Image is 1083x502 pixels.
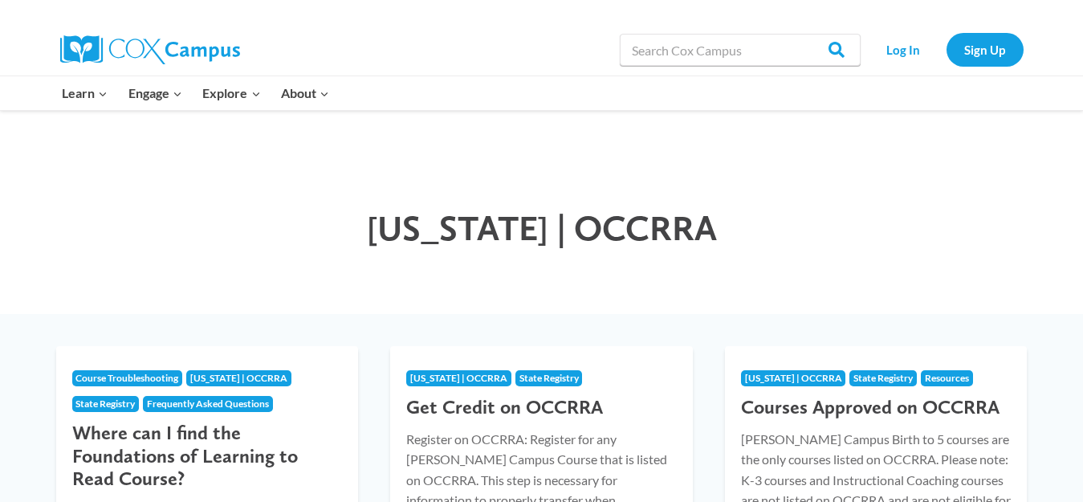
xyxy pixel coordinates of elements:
span: Course Troubleshooting [75,372,178,384]
span: [US_STATE] | OCCRRA [410,372,507,384]
nav: Secondary Navigation [869,33,1024,66]
span: State Registry [519,372,579,384]
span: State Registry [853,372,913,384]
nav: Primary Navigation [52,76,340,110]
span: [US_STATE] | OCCRRA [367,206,717,249]
span: Frequently Asked Questions [147,398,269,410]
a: Log In [869,33,938,66]
h3: Get Credit on OCCRRA [406,396,677,419]
span: Resources [925,372,969,384]
button: Child menu of Learn [52,76,119,110]
button: Child menu of Engage [118,76,193,110]
img: Cox Campus [60,35,240,64]
button: Child menu of About [271,76,340,110]
a: Sign Up [947,33,1024,66]
span: [US_STATE] | OCCRRA [745,372,842,384]
input: Search Cox Campus [620,34,861,66]
h3: Courses Approved on OCCRRA [741,396,1012,419]
h3: Where can I find the Foundations of Learning to Read Course? [72,422,343,491]
button: Child menu of Explore [193,76,271,110]
span: [US_STATE] | OCCRRA [190,372,287,384]
span: State Registry [75,398,135,410]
